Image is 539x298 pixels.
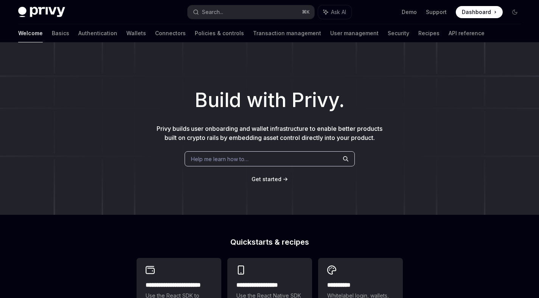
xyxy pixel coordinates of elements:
img: dark logo [18,7,65,17]
a: Wallets [126,24,146,42]
a: Support [426,8,447,16]
a: User management [330,24,379,42]
span: Help me learn how to… [191,155,249,163]
a: Authentication [78,24,117,42]
a: Security [388,24,409,42]
a: Connectors [155,24,186,42]
span: Get started [252,176,281,182]
a: Recipes [418,24,440,42]
a: Transaction management [253,24,321,42]
span: Privy builds user onboarding and wallet infrastructure to enable better products built on crypto ... [157,125,382,141]
span: Dashboard [462,8,491,16]
div: Search... [202,8,223,17]
a: Welcome [18,24,43,42]
button: Search...⌘K [188,5,314,19]
a: Dashboard [456,6,503,18]
h2: Quickstarts & recipes [137,238,403,246]
span: ⌘ K [302,9,310,15]
a: Demo [402,8,417,16]
a: API reference [449,24,485,42]
h1: Build with Privy. [12,85,527,115]
span: Ask AI [331,8,346,16]
button: Toggle dark mode [509,6,521,18]
a: Basics [52,24,69,42]
a: Policies & controls [195,24,244,42]
a: Get started [252,175,281,183]
button: Ask AI [318,5,351,19]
